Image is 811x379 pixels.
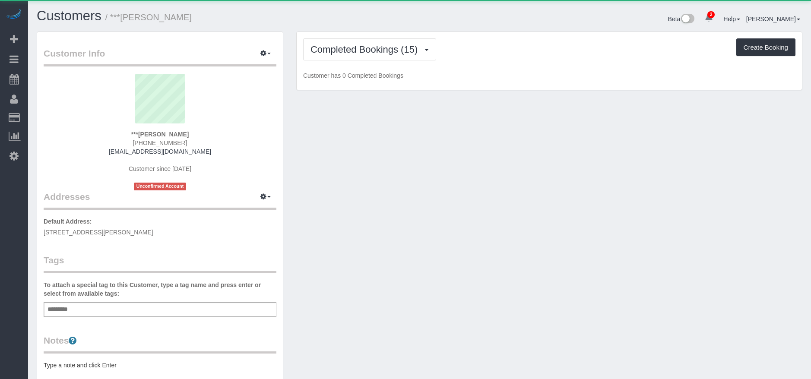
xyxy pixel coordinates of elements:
a: [EMAIL_ADDRESS][DOMAIN_NAME] [109,148,211,155]
a: Beta [668,16,695,22]
p: Customer has 0 Completed Bookings [303,71,795,80]
small: / ***[PERSON_NAME] [105,13,192,22]
pre: Type a note and click Enter [44,361,276,370]
img: New interface [680,14,694,25]
img: Automaid Logo [5,9,22,21]
a: Help [723,16,740,22]
a: [PERSON_NAME] [746,16,800,22]
span: Completed Bookings (15) [310,44,422,55]
a: Customers [37,8,101,23]
button: Create Booking [736,38,795,57]
label: To attach a special tag to this Customer, type a tag name and press enter or select from availabl... [44,281,276,298]
a: 2 [700,9,717,28]
legend: Customer Info [44,47,276,66]
label: Default Address: [44,217,92,226]
span: [STREET_ADDRESS][PERSON_NAME] [44,229,153,236]
span: 2 [707,11,715,18]
legend: Tags [44,254,276,273]
span: Unconfirmed Account [134,183,187,190]
button: Completed Bookings (15) [303,38,436,60]
span: Customer since [DATE] [129,165,191,172]
legend: Notes [44,334,276,354]
strong: ***[PERSON_NAME] [131,131,189,138]
span: [PHONE_NUMBER] [133,139,187,146]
